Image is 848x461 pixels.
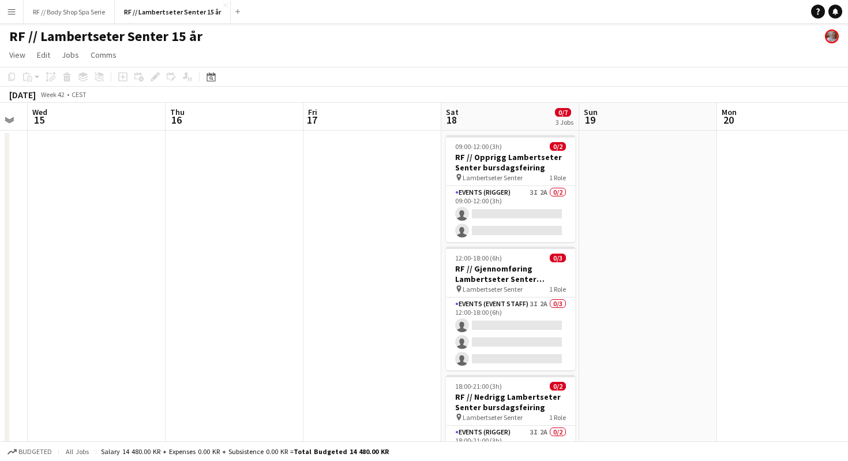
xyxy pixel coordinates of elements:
[555,108,571,117] span: 0/7
[101,447,389,456] div: Salary 14 480.00 KR + Expenses 0.00 KR + Subsistence 0.00 KR =
[455,382,502,391] span: 18:00-21:00 (3h)
[446,298,575,370] app-card-role: Events (Event Staff)3I2A0/312:00-18:00 (6h)
[550,254,566,262] span: 0/3
[446,392,575,412] h3: RF // Nedrigg Lambertseter Senter bursdagsfeiring
[38,90,67,99] span: Week 42
[170,107,185,117] span: Thu
[550,382,566,391] span: 0/2
[549,173,566,182] span: 1 Role
[446,263,575,284] h3: RF // Gjennomføring Lambertseter Senter bursdagsfeiring
[455,142,502,151] span: 09:00-12:00 (3h)
[584,107,598,117] span: Sun
[31,113,47,127] span: 15
[62,50,79,60] span: Jobs
[720,113,737,127] span: 20
[6,445,54,458] button: Budgeted
[446,247,575,370] app-job-card: 12:00-18:00 (6h)0/3RF // Gjennomføring Lambertseter Senter bursdagsfeiring Lambertseter Senter1 R...
[444,113,459,127] span: 18
[556,118,573,127] div: 3 Jobs
[463,173,523,182] span: Lambertseter Senter
[463,413,523,422] span: Lambertseter Senter
[549,413,566,422] span: 1 Role
[549,285,566,293] span: 1 Role
[446,107,459,117] span: Sat
[9,89,36,101] div: [DATE]
[18,448,52,456] span: Budgeted
[32,47,55,62] a: Edit
[9,28,202,45] h1: RF // Lambertseter Senter 15 år
[722,107,737,117] span: Mon
[115,1,231,23] button: RF // Lambertseter Senter 15 år
[446,152,575,173] h3: RF // Opprigg Lambertseter Senter bursdagsfeiring
[9,50,25,60] span: View
[446,186,575,242] app-card-role: Events (Rigger)3I2A0/209:00-12:00 (3h)
[582,113,598,127] span: 19
[446,135,575,242] app-job-card: 09:00-12:00 (3h)0/2RF // Opprigg Lambertseter Senter bursdagsfeiring Lambertseter Senter1 RoleEve...
[63,447,91,456] span: All jobs
[32,107,47,117] span: Wed
[308,107,317,117] span: Fri
[455,254,502,262] span: 12:00-18:00 (6h)
[91,50,117,60] span: Comms
[168,113,185,127] span: 16
[86,47,121,62] a: Comms
[37,50,50,60] span: Edit
[72,90,87,99] div: CEST
[463,285,523,293] span: Lambertseter Senter
[294,447,389,456] span: Total Budgeted 14 480.00 KR
[306,113,317,127] span: 17
[24,1,115,23] button: RF // Body Shop Spa Serie
[5,47,30,62] a: View
[825,29,839,43] app-user-avatar: Tina Raugstad
[57,47,84,62] a: Jobs
[550,142,566,151] span: 0/2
